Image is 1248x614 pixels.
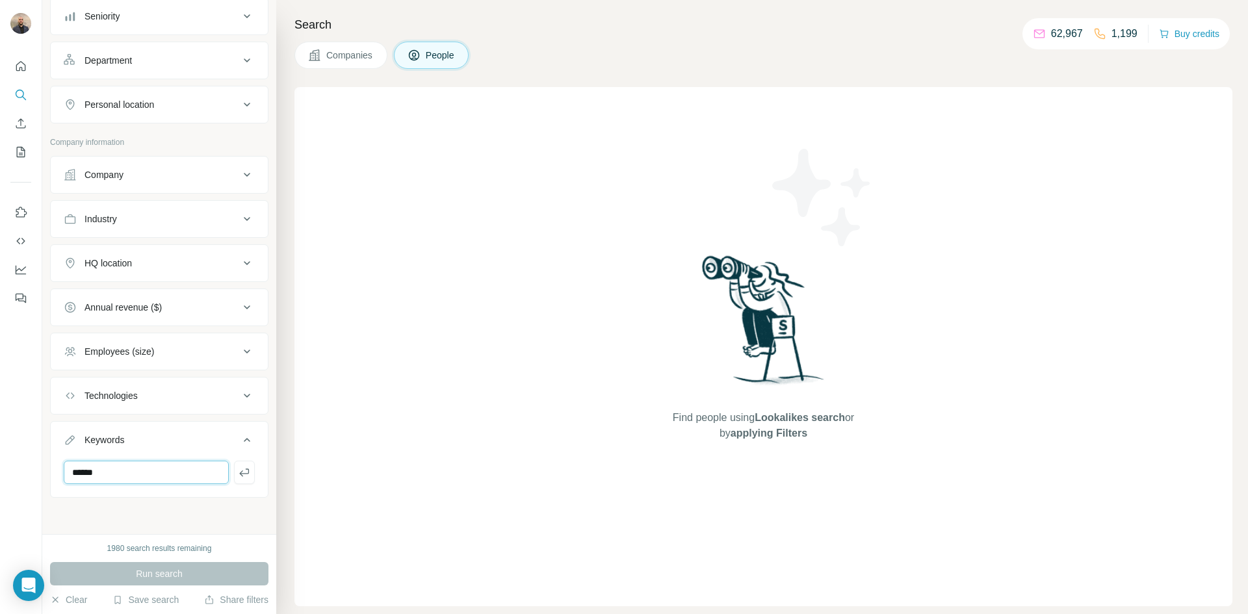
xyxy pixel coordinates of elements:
[10,287,31,310] button: Feedback
[326,49,374,62] span: Companies
[84,168,123,181] div: Company
[294,16,1232,34] h4: Search
[84,433,124,446] div: Keywords
[51,380,268,411] button: Technologies
[764,139,881,256] img: Surfe Illustration - Stars
[51,159,268,190] button: Company
[84,212,117,225] div: Industry
[1159,25,1219,43] button: Buy credits
[84,301,162,314] div: Annual revenue ($)
[84,257,132,270] div: HQ location
[10,83,31,107] button: Search
[1111,26,1137,42] p: 1,199
[10,55,31,78] button: Quick start
[84,389,138,402] div: Technologies
[51,203,268,235] button: Industry
[84,345,154,358] div: Employees (size)
[10,112,31,135] button: Enrich CSV
[84,10,120,23] div: Seniority
[204,593,268,606] button: Share filters
[112,593,179,606] button: Save search
[755,412,845,423] span: Lookalikes search
[10,13,31,34] img: Avatar
[51,45,268,76] button: Department
[51,248,268,279] button: HQ location
[731,428,807,439] span: applying Filters
[51,424,268,461] button: Keywords
[13,570,44,601] div: Open Intercom Messenger
[10,201,31,224] button: Use Surfe on LinkedIn
[107,543,212,554] div: 1980 search results remaining
[659,410,867,441] span: Find people using or by
[10,258,31,281] button: Dashboard
[696,252,831,397] img: Surfe Illustration - Woman searching with binoculars
[50,593,87,606] button: Clear
[10,229,31,253] button: Use Surfe API
[84,98,154,111] div: Personal location
[10,140,31,164] button: My lists
[84,54,132,67] div: Department
[51,336,268,367] button: Employees (size)
[51,292,268,323] button: Annual revenue ($)
[51,89,268,120] button: Personal location
[50,136,268,148] p: Company information
[426,49,456,62] span: People
[51,1,268,32] button: Seniority
[1051,26,1083,42] p: 62,967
